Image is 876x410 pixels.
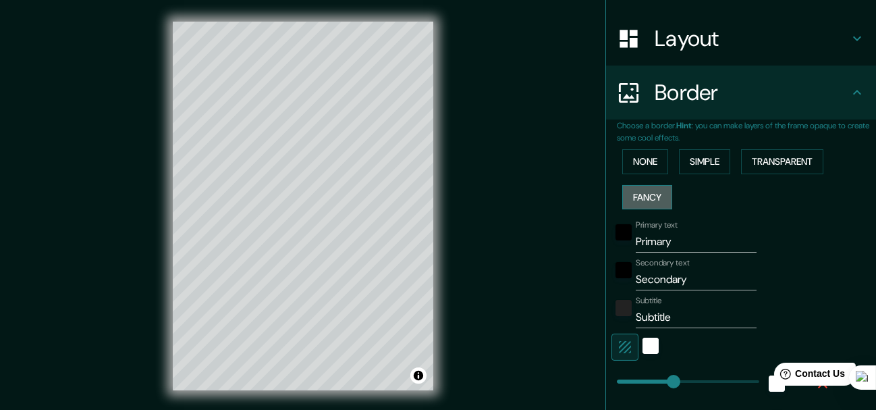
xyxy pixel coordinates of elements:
button: white [642,338,659,354]
button: None [622,149,668,174]
iframe: Help widget launcher [756,357,861,395]
button: Transparent [741,149,823,174]
label: Subtitle [636,295,662,307]
button: Toggle attribution [410,367,427,384]
b: Hint [676,120,692,131]
div: Border [606,66,876,120]
h4: Border [655,79,849,106]
button: Fancy [622,185,672,210]
button: black [615,224,632,240]
label: Primary text [636,220,678,231]
h4: Layout [655,25,849,52]
button: color-222222 [615,300,632,316]
label: Secondary text [636,257,690,269]
button: black [615,262,632,278]
p: Choose a border. : you can make layers of the frame opaque to create some cool effects. [617,120,876,144]
div: Layout [606,11,876,66]
button: Simple [679,149,730,174]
